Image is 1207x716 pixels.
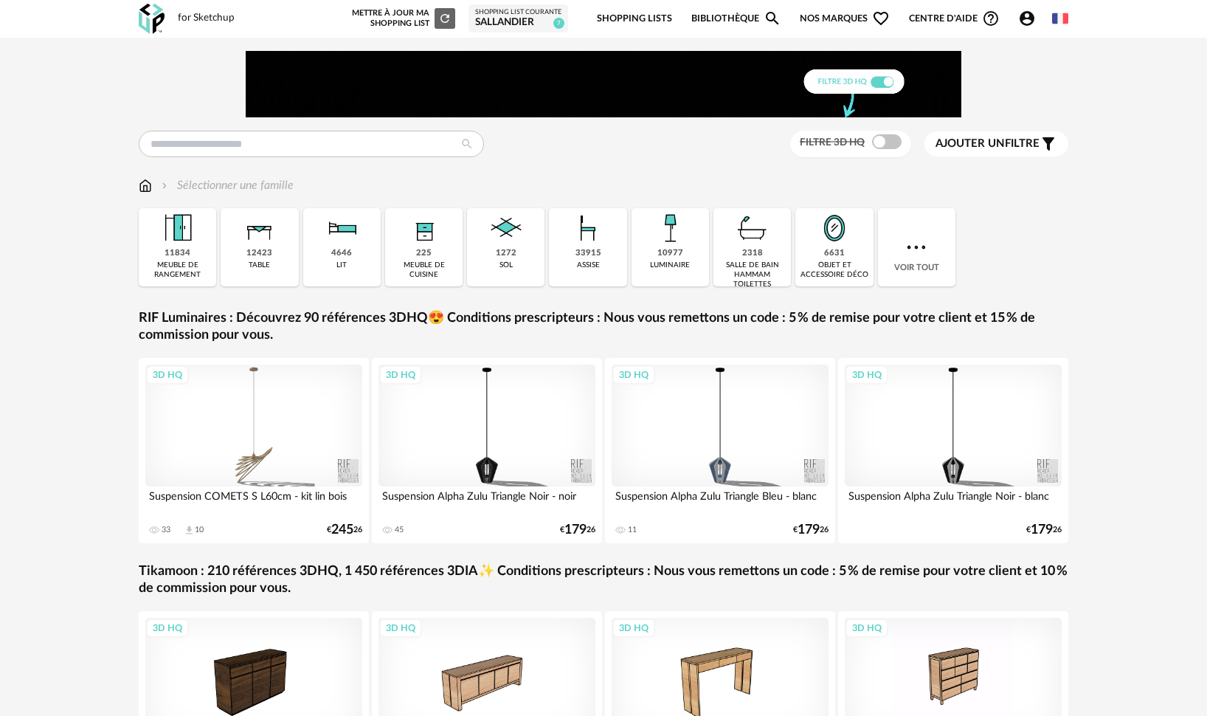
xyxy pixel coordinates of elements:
[800,261,868,280] div: objet et accessoire déco
[240,208,280,248] img: Table.png
[158,208,198,248] img: Meuble%20de%20rangement.png
[146,365,189,385] div: 3D HQ
[475,16,561,30] div: SALLANDIER
[800,1,890,36] span: Nos marques
[162,525,170,535] div: 33
[657,248,683,259] div: 10977
[612,619,655,638] div: 3D HQ
[139,358,369,543] a: 3D HQ Suspension COMETS S L60cm - kit lin bois 33 Download icon 10 €24526
[249,261,270,270] div: table
[1052,10,1068,27] img: fr
[486,208,526,248] img: Sol.png
[139,310,1068,345] a: RIF Luminaires : Découvrez 90 références 3DHQ😍 Conditions prescripteurs : Nous vous remettons un ...
[764,10,781,27] span: Magnify icon
[650,261,690,270] div: luminaire
[909,10,1000,27] span: Centre d'aideHelp Circle Outline icon
[331,525,353,535] span: 245
[568,208,608,248] img: Assise.png
[575,248,601,259] div: 33915
[612,365,655,385] div: 3D HQ
[336,261,347,270] div: lit
[845,619,888,638] div: 3D HQ
[560,525,595,535] div: € 26
[475,8,561,30] a: Shopping List courante SALLANDIER 7
[159,177,170,194] img: svg+xml;base64,PHN2ZyB3aWR0aD0iMTYiIGhlaWdodD0iMTYiIHZpZXdCb3g9IjAgMCAxNiAxNiIgZmlsbD0ibm9uZSIgeG...
[718,261,786,289] div: salle de bain hammam toilettes
[1026,525,1062,535] div: € 26
[935,137,1040,151] span: filtre
[139,4,165,34] img: OXP
[496,248,516,259] div: 1272
[1018,10,1042,27] span: Account Circle icon
[742,248,763,259] div: 2318
[597,1,672,36] a: Shopping Lists
[246,248,272,259] div: 12423
[327,525,362,535] div: € 26
[612,486,829,516] div: Suspension Alpha Zulu Triangle Bleu - blanc
[793,525,829,535] div: € 26
[416,248,432,259] div: 225
[845,365,888,385] div: 3D HQ
[982,10,1000,27] span: Help Circle Outline icon
[935,138,1005,149] span: Ajouter un
[139,563,1068,598] a: Tikamoon : 210 références 3DHQ, 1 450 références 3DIA✨ Conditions prescripteurs : Nous vous remet...
[499,261,513,270] div: sol
[139,177,152,194] img: svg+xml;base64,PHN2ZyB3aWR0aD0iMTYiIGhlaWdodD0iMTciIHZpZXdCb3g9IjAgMCAxNiAxNyIgZmlsbD0ibm9uZSIgeG...
[798,525,820,535] span: 179
[815,208,854,248] img: Miroir.png
[178,12,235,25] div: for Sketchup
[379,619,422,638] div: 3D HQ
[372,358,602,543] a: 3D HQ Suspension Alpha Zulu Triangle Noir - noir 45 €17926
[564,525,587,535] span: 179
[390,261,458,280] div: meuble de cuisine
[165,248,190,259] div: 11834
[146,619,189,638] div: 3D HQ
[691,1,781,36] a: BibliothèqueMagnify icon
[404,208,444,248] img: Rangement.png
[159,177,294,194] div: Sélectionner une famille
[872,10,890,27] span: Heart Outline icon
[553,18,564,29] span: 7
[878,208,955,286] div: Voir tout
[438,14,452,22] span: Refresh icon
[1031,525,1053,535] span: 179
[1040,135,1057,153] span: Filter icon
[246,51,961,117] img: FILTRE%20HQ%20NEW_V1%20(4).gif
[184,525,195,536] span: Download icon
[845,486,1062,516] div: Suspension Alpha Zulu Triangle Noir - blanc
[577,261,600,270] div: assise
[195,525,204,535] div: 10
[903,234,930,261] img: more.7b13dc1.svg
[378,486,595,516] div: Suspension Alpha Zulu Triangle Noir - noir
[924,131,1068,156] button: Ajouter unfiltre Filter icon
[349,8,455,29] div: Mettre à jour ma Shopping List
[650,208,690,248] img: Luminaire.png
[1018,10,1036,27] span: Account Circle icon
[628,525,637,535] div: 11
[733,208,772,248] img: Salle%20de%20bain.png
[475,8,561,17] div: Shopping List courante
[145,486,362,516] div: Suspension COMETS S L60cm - kit lin bois
[605,358,835,543] a: 3D HQ Suspension Alpha Zulu Triangle Bleu - blanc 11 €17926
[824,248,845,259] div: 6631
[379,365,422,385] div: 3D HQ
[322,208,362,248] img: Literie.png
[838,358,1068,543] a: 3D HQ Suspension Alpha Zulu Triangle Noir - blanc €17926
[395,525,404,535] div: 45
[331,248,352,259] div: 4646
[143,261,212,280] div: meuble de rangement
[800,137,865,148] span: Filtre 3D HQ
